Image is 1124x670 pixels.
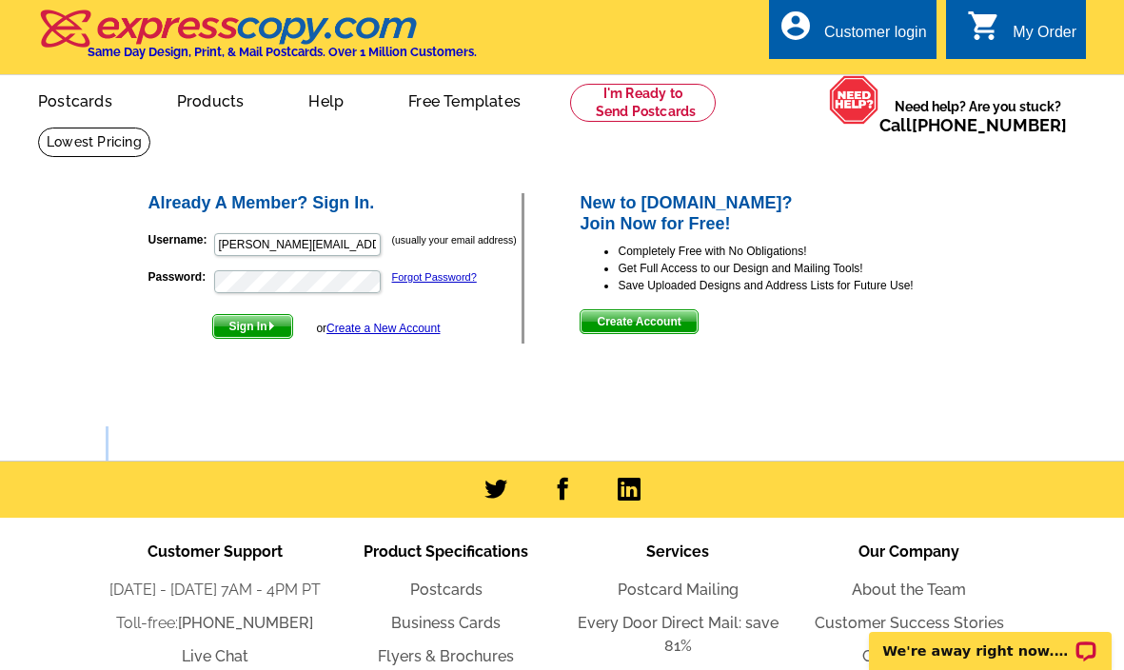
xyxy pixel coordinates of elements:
[148,268,212,286] label: Password:
[618,277,978,294] li: Save Uploaded Designs and Address Lists for Future Use!
[392,234,517,246] small: (usually your email address)
[852,581,966,599] a: About the Team
[148,193,523,214] h2: Already A Member? Sign In.
[364,542,528,561] span: Product Specifications
[326,322,440,335] a: Create a New Account
[879,115,1067,135] span: Call
[147,77,275,122] a: Products
[858,542,959,561] span: Our Company
[182,647,248,665] a: Live Chat
[178,614,313,632] a: [PHONE_NUMBER]
[38,23,477,59] a: Same Day Design, Print, & Mail Postcards. Over 1 Million Customers.
[829,75,879,125] img: help
[618,243,978,260] li: Completely Free with No Obligations!
[278,77,374,122] a: Help
[618,260,978,277] li: Get Full Access to our Design and Mailing Tools!
[316,320,440,337] div: or
[967,9,1001,43] i: shopping_cart
[967,21,1076,45] a: shopping_cart My Order
[213,315,292,338] span: Sign In
[824,24,927,50] div: Customer login
[879,97,1076,135] span: Need help? Are you stuck?
[88,45,477,59] h4: Same Day Design, Print, & Mail Postcards. Over 1 Million Customers.
[578,614,779,655] a: Every Door Direct Mail: save 81%
[212,314,293,339] button: Sign In
[148,231,212,248] label: Username:
[378,77,551,122] a: Free Templates
[618,581,739,599] a: Postcard Mailing
[392,271,477,283] a: Forgot Password?
[410,581,483,599] a: Postcards
[267,322,276,330] img: button-next-arrow-white.png
[912,115,1067,135] a: [PHONE_NUMBER]
[815,614,1004,632] a: Customer Success Stories
[646,542,709,561] span: Services
[148,542,283,561] span: Customer Support
[99,579,330,601] li: [DATE] - [DATE] 7AM - 4PM PT
[580,193,978,234] h2: New to [DOMAIN_NAME]? Join Now for Free!
[99,612,330,635] li: Toll-free:
[8,77,143,122] a: Postcards
[581,310,697,333] span: Create Account
[857,610,1124,670] iframe: LiveChat chat widget
[1013,24,1076,50] div: My Order
[779,21,927,45] a: account_circle Customer login
[391,614,501,632] a: Business Cards
[378,647,514,665] a: Flyers & Brochures
[580,309,698,334] button: Create Account
[779,9,813,43] i: account_circle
